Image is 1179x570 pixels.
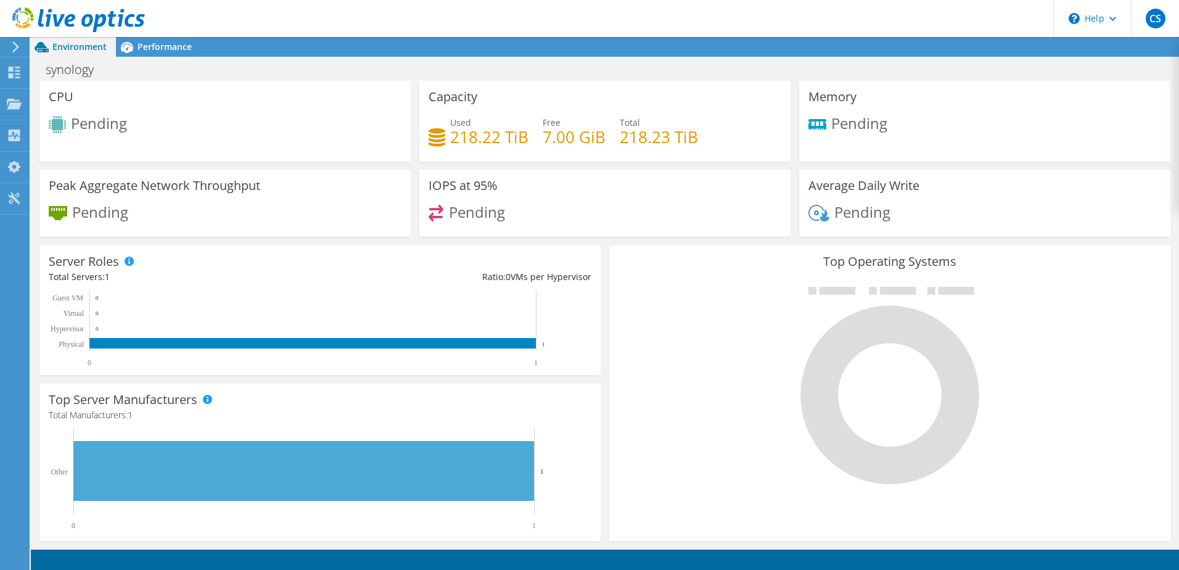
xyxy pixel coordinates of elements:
span: Used [450,117,471,128]
h3: Server Roles [49,255,119,268]
span: Pending [834,201,890,221]
text: 1 [540,468,544,475]
span: Environment [52,41,107,52]
h1: synology [40,63,113,76]
h3: Capacity [429,90,477,104]
h4: 7.00 GiB [543,130,606,144]
div: Ratio: VMs per Hypervisor [320,270,591,284]
h3: CPU [49,90,73,104]
span: 1 [105,271,110,283]
span: 0 [506,271,511,283]
span: Pending [449,201,505,221]
svg: \n [1069,13,1080,24]
span: Pending [831,112,887,133]
text: 1 [534,358,538,367]
h3: Peak Aggregate Network Throughput [49,179,260,192]
span: 1 [128,409,133,421]
text: Guest VM [52,294,83,302]
h4: 218.22 TiB [450,130,528,144]
text: 1 [532,521,536,530]
text: 0 [72,521,75,530]
h4: Total Manufacturers: [49,408,591,422]
span: Pending [72,201,128,221]
h4: 218.23 TiB [620,130,698,144]
text: Virtual [64,309,84,318]
text: Other [51,468,68,476]
h3: Average Daily Write [808,179,919,192]
span: Total [620,117,640,128]
text: 1 [542,341,545,347]
h3: Memory [808,90,857,104]
span: Free [543,117,561,128]
text: 0 [96,295,99,301]
h3: Top Operating Systems [618,255,1161,268]
h3: Top Server Manufacturers [49,393,197,407]
text: Physical [59,340,84,349]
span: Pending [71,113,127,133]
text: 0 [96,310,99,316]
div: Total Servers: [49,270,320,284]
span: CS [1146,9,1165,28]
h3: IOPS at 95% [429,179,498,192]
text: 0 [96,326,99,332]
text: Hypervisor [51,324,84,333]
span: Performance [138,41,192,52]
text: 0 [88,358,91,367]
